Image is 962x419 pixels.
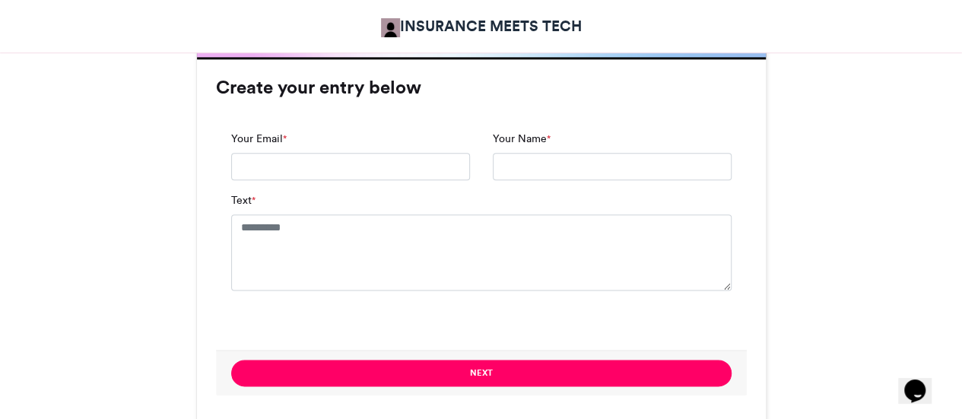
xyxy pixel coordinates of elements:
button: Next [231,360,732,386]
img: IMT Africa [381,18,400,37]
label: Your Email [231,131,287,147]
h3: Create your entry below [216,78,747,97]
label: Text [231,192,256,208]
a: INSURANCE MEETS TECH [381,15,582,37]
label: Your Name [493,131,551,147]
iframe: chat widget [898,358,947,404]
